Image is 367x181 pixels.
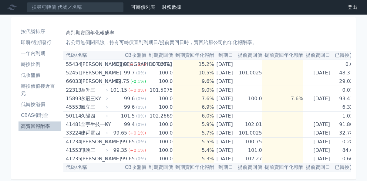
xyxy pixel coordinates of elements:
[109,163,146,172] th: CB收盤價
[66,120,79,129] div: 41481
[66,103,79,111] div: 45553
[332,86,358,95] td: 0.01%
[120,138,136,146] div: 99.65
[136,122,146,127] span: (0%)
[214,77,235,86] td: [DATE]
[109,51,146,60] th: CB收盤價
[19,39,61,46] li: 即將/近期發行
[173,146,214,155] td: 5.4%
[214,86,235,95] td: [DATE]
[173,120,214,129] td: 5.9%
[332,103,358,112] td: 6.32%
[66,155,79,163] div: 41235
[162,4,181,10] a: 財務數據
[146,155,173,163] td: 100.0
[66,138,79,146] div: 41234
[66,60,79,69] div: 55434
[146,129,173,138] td: 100.0
[262,51,303,60] th: 提前賣回年化報酬
[173,103,214,112] td: 6.9%
[235,51,262,60] th: 提前賣回價
[123,120,136,129] div: 99.4
[235,146,262,155] td: 101.0
[332,94,358,103] td: 93.41%
[303,120,332,129] td: [DATE]
[19,101,61,108] li: 低轉換溢價
[19,28,61,35] li: 按代號排序
[262,94,303,103] td: 7.6%
[123,103,136,111] div: 99.6
[332,112,358,121] td: 1.03%
[81,60,107,69] div: [PERSON_NAME][GEOGRAPHIC_DATA]
[81,138,107,146] div: [PERSON_NAME]
[63,51,109,60] th: 代碼/名稱
[235,94,262,103] td: 100.0
[19,70,61,80] a: 低收盤價
[235,69,262,77] td: 101.0025
[112,129,128,137] div: 99.65
[136,105,146,110] span: (0%)
[214,138,235,146] td: [DATE]
[66,69,79,77] div: 52451
[332,77,358,86] td: 29.02%
[19,61,61,68] li: 轉換比例
[136,139,146,144] span: (0%)
[81,120,107,129] div: 全宇生技一KY
[303,51,332,60] th: 提前賣回日
[214,155,235,163] td: [DATE]
[303,163,332,172] th: 提前賣回日
[120,112,136,120] div: 101.5
[19,50,61,57] li: 一年內到期
[19,38,61,47] a: 即將/近期發行
[214,163,235,172] th: 到期日
[66,112,79,120] div: 50114
[173,69,214,77] td: 10.5%
[146,51,173,60] th: 到期賣回價
[146,146,173,155] td: 100.0
[303,138,332,146] td: [DATE]
[19,27,61,36] a: 按代號排序
[114,77,130,86] div: 99.75
[136,156,146,161] span: (0%)
[173,94,214,103] td: 7.6%
[303,129,332,138] td: [DATE]
[81,86,107,94] div: 為升三
[235,129,262,138] td: 101.0025
[332,163,358,172] th: 已轉換(%)
[214,94,235,103] td: [DATE]
[146,103,173,112] td: 100.0
[146,60,173,69] td: 107.6891
[173,129,214,138] td: 5.7%
[19,100,61,109] a: 低轉換溢價
[136,70,146,75] span: (0%)
[214,51,235,60] th: 到期日
[332,120,358,129] td: 91.86%
[173,51,214,60] th: 到期賣回年化報酬
[19,83,61,97] li: 轉換價值接近百元
[81,77,107,86] div: [PERSON_NAME]
[66,94,79,103] div: 15893
[235,138,262,146] td: 100.75
[235,155,262,163] td: 102.27
[63,163,109,172] th: 代碼/名稱
[123,94,136,103] div: 99.6
[173,86,214,95] td: 9.0%
[332,138,358,146] td: 0.28%
[332,69,358,77] td: 48.37%
[332,60,358,69] td: 0.0%
[262,163,303,172] th: 提前賣回年化報酬
[332,146,358,155] td: 84.6%
[214,69,235,77] td: [DATE]
[146,120,173,129] td: 100.0
[332,51,358,60] th: 已轉換(%)
[112,146,128,155] div: 99.35
[128,88,146,93] span: (+0.0%)
[81,112,107,120] div: 久陽四
[120,155,136,163] div: 99.65
[131,4,155,10] a: 可轉債列表
[66,39,348,46] p: 若公司無倒閉風險，持有可轉債直到到期日/提前賣回日時，賣回給原公司的年化報酬率。
[66,129,79,137] div: 33224
[136,96,146,101] span: (0%)
[332,155,358,163] td: 0.66%
[66,86,79,94] div: 22313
